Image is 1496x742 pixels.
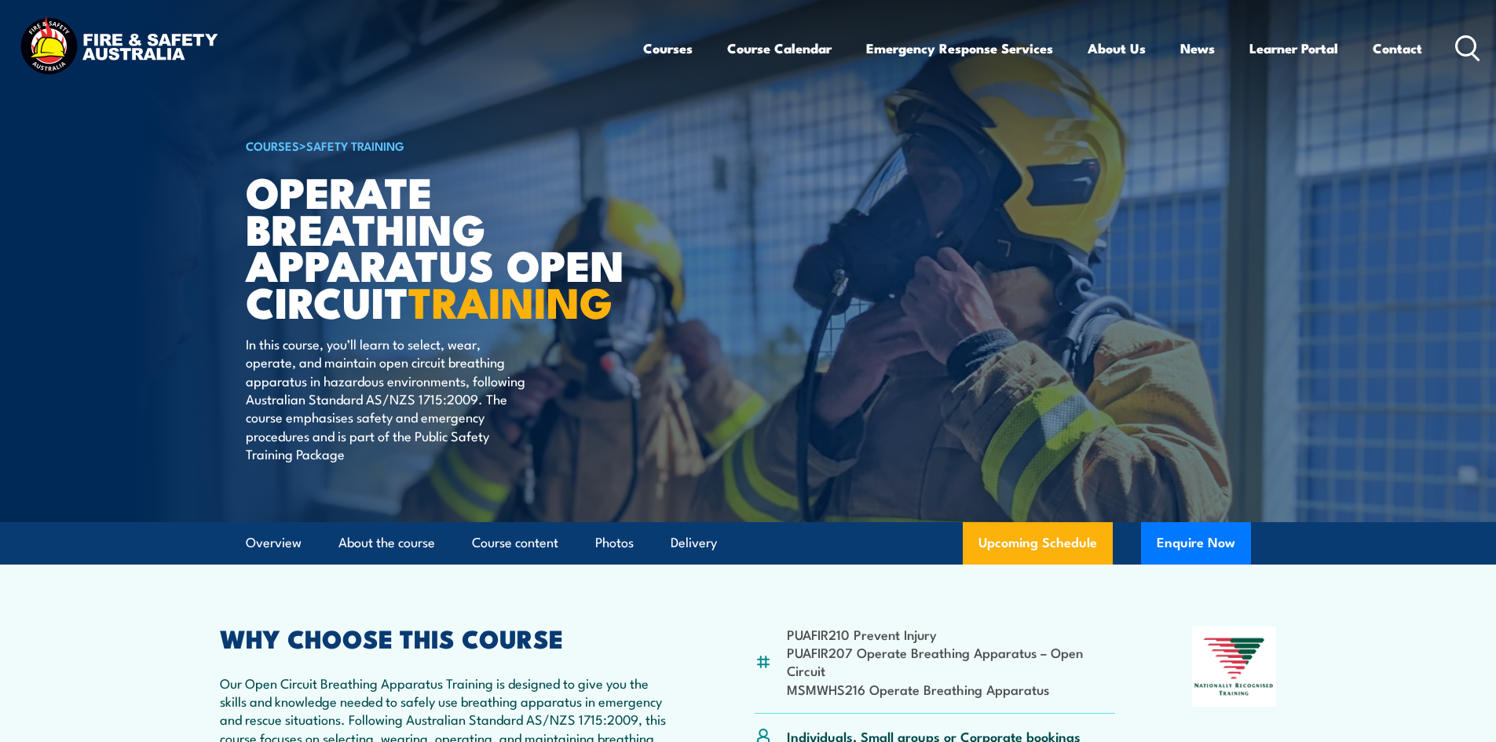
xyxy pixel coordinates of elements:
[787,625,1116,643] li: PUAFIR210 Prevent Injury
[306,137,404,154] a: Safety Training
[866,27,1053,69] a: Emergency Response Services
[246,136,634,155] h6: >
[246,522,302,564] a: Overview
[220,627,679,649] h2: WHY CHOOSE THIS COURSE
[246,334,532,463] p: In this course, you’ll learn to select, wear, operate, and maintain open circuit breathing appara...
[1180,27,1215,69] a: News
[671,522,717,564] a: Delivery
[727,27,832,69] a: Course Calendar
[408,268,613,333] strong: TRAINING
[1088,27,1146,69] a: About Us
[1249,27,1338,69] a: Learner Portal
[1141,522,1251,565] button: Enquire Now
[643,27,693,69] a: Courses
[472,522,558,564] a: Course content
[963,522,1113,565] a: Upcoming Schedule
[787,643,1116,680] li: PUAFIR207 Operate Breathing Apparatus – Open Circuit
[1192,627,1277,707] img: Nationally Recognised Training logo.
[595,522,634,564] a: Photos
[246,173,634,320] h1: Operate Breathing Apparatus Open Circuit
[246,137,299,154] a: COURSES
[1373,27,1422,69] a: Contact
[787,680,1116,698] li: MSMWHS216 Operate Breathing Apparatus
[338,522,435,564] a: About the course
